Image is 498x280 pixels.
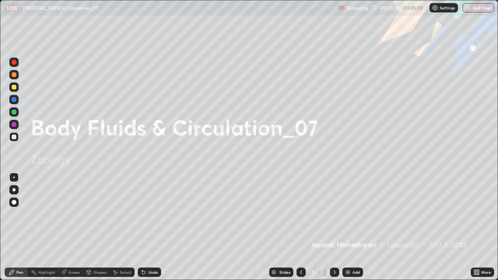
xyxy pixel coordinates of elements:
div: / [318,270,321,275]
div: Slides [279,270,290,274]
p: Recording [346,5,368,11]
img: class-settings-icons [432,5,438,11]
p: LIVE [7,5,18,11]
div: More [481,270,491,274]
div: Add [352,270,360,274]
div: Undo [148,270,158,274]
div: Pen [16,270,23,274]
div: Highlight [38,270,55,274]
img: end-class-cross [465,5,472,11]
div: 2 [309,270,317,275]
div: 2 [322,269,327,276]
p: [MEDICAL_DATA] & Circulation_07 [23,5,98,11]
img: recording.375f2c34.svg [338,5,345,11]
img: add-slide-button [345,269,351,275]
p: Settings [440,6,455,10]
div: Select [120,270,132,274]
div: Shapes [93,270,107,274]
button: End Class [463,3,494,12]
div: Eraser [68,270,80,274]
